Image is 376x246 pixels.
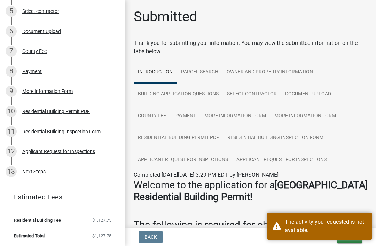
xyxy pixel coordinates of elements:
[144,234,157,240] span: Back
[6,106,17,117] div: 10
[22,149,95,154] div: Applicant Request for Inspections
[134,172,279,178] span: Completed [DATE][DATE] 3:29 PM EDT by [PERSON_NAME]
[6,126,17,137] div: 11
[134,39,368,56] div: Thank you for submitting your information. You may view the submitted information on the tabs below.
[270,105,340,127] a: More Information Form
[134,8,197,25] h1: Submitted
[223,83,281,105] a: Select contractor
[6,166,17,177] div: 13
[134,61,177,84] a: Introduction
[6,26,17,37] div: 6
[223,127,328,149] a: Residential Building Inspection Form
[139,231,163,243] button: Back
[134,105,170,127] a: County Fee
[134,179,368,203] strong: [GEOGRAPHIC_DATA] Residential Building Permit!
[22,129,101,134] div: Residential Building Inspection Form
[6,86,17,97] div: 9
[285,218,367,235] div: The activity you requested is not available.
[281,83,335,105] a: Document Upload
[200,105,270,127] a: More Information Form
[232,149,331,171] a: Applicant Request for Inspections
[6,66,17,77] div: 8
[14,218,61,222] span: Residential Building Fee
[22,89,73,94] div: More Information Form
[22,69,42,74] div: Payment
[6,146,17,157] div: 12
[6,190,114,204] a: Estimated Fees
[177,61,222,84] a: Parcel search
[134,127,223,149] a: Residential Building Permit PDF
[134,179,368,203] h3: Welcome to the application for a
[14,233,45,238] span: Estimated Total
[170,105,200,127] a: Payment
[22,109,90,114] div: Residential Building Permit PDF
[22,29,61,34] div: Document Upload
[22,49,47,54] div: County Fee
[22,9,59,14] div: Select contractor
[6,46,17,57] div: 7
[92,233,111,238] span: $1,127.75
[6,6,17,17] div: 5
[222,61,317,84] a: Owner and Property Information
[92,218,111,222] span: $1,127.75
[134,83,223,105] a: Building Application Questions
[134,219,368,243] h3: The following is required for obtaining a Residential Building Permit:
[134,149,232,171] a: Applicant Request for Inspections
